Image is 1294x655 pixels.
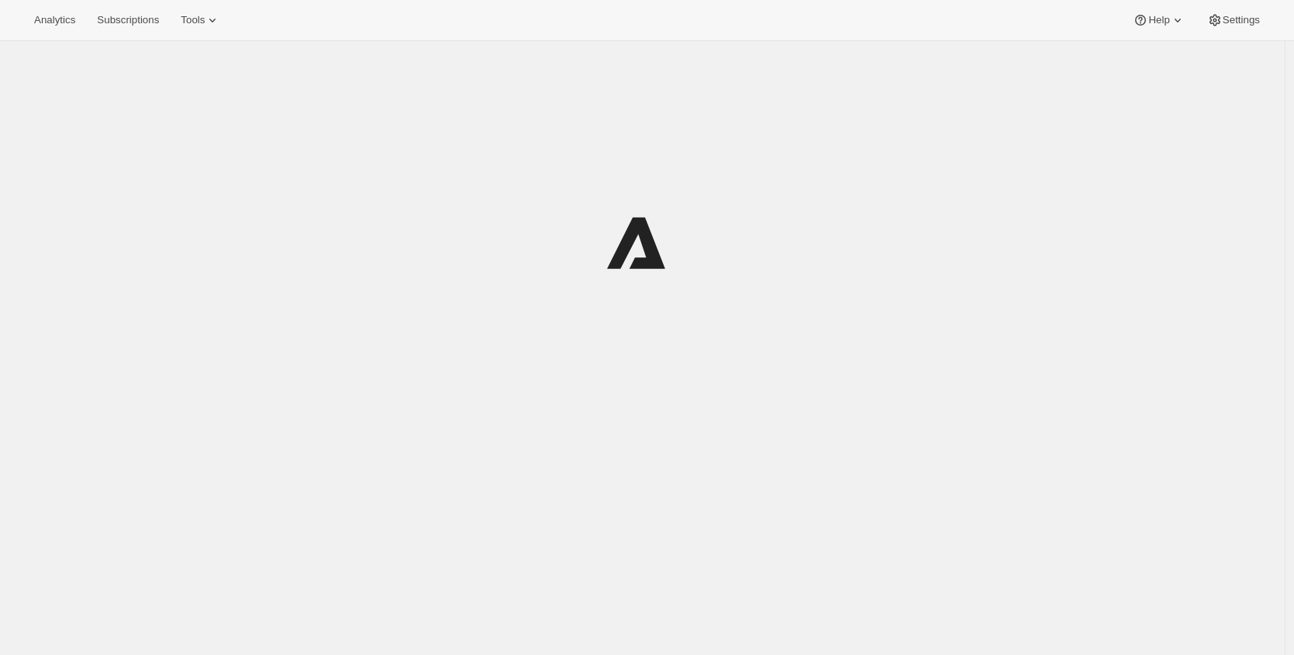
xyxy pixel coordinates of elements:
span: Help [1148,14,1169,26]
span: Tools [181,14,205,26]
span: Subscriptions [97,14,159,26]
button: Tools [171,9,229,31]
button: Analytics [25,9,85,31]
button: Subscriptions [88,9,168,31]
span: Analytics [34,14,75,26]
button: Help [1123,9,1194,31]
span: Settings [1223,14,1260,26]
button: Settings [1198,9,1269,31]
